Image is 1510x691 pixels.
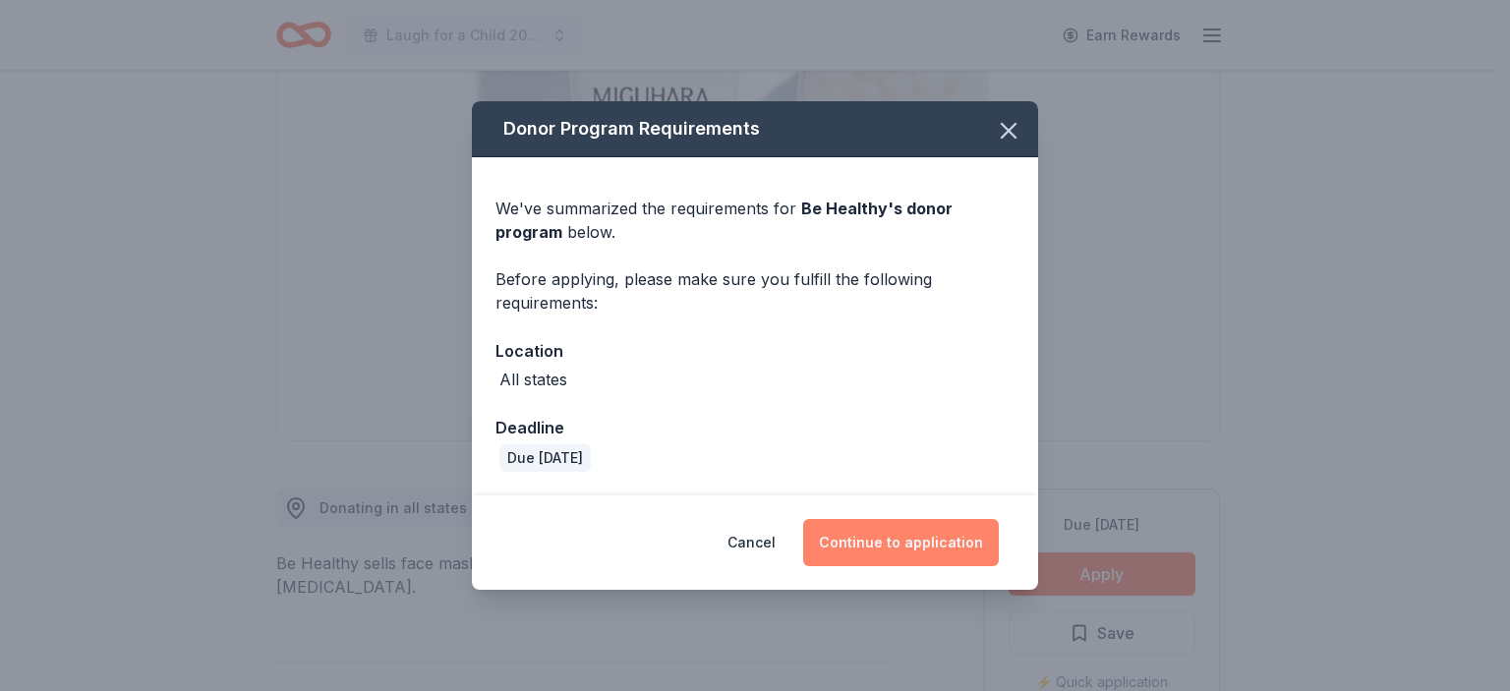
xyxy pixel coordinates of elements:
[495,338,1015,364] div: Location
[727,519,776,566] button: Cancel
[803,519,999,566] button: Continue to application
[472,101,1038,157] div: Donor Program Requirements
[499,444,591,472] div: Due [DATE]
[495,415,1015,440] div: Deadline
[499,368,567,391] div: All states
[495,197,1015,244] div: We've summarized the requirements for below.
[495,267,1015,315] div: Before applying, please make sure you fulfill the following requirements:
